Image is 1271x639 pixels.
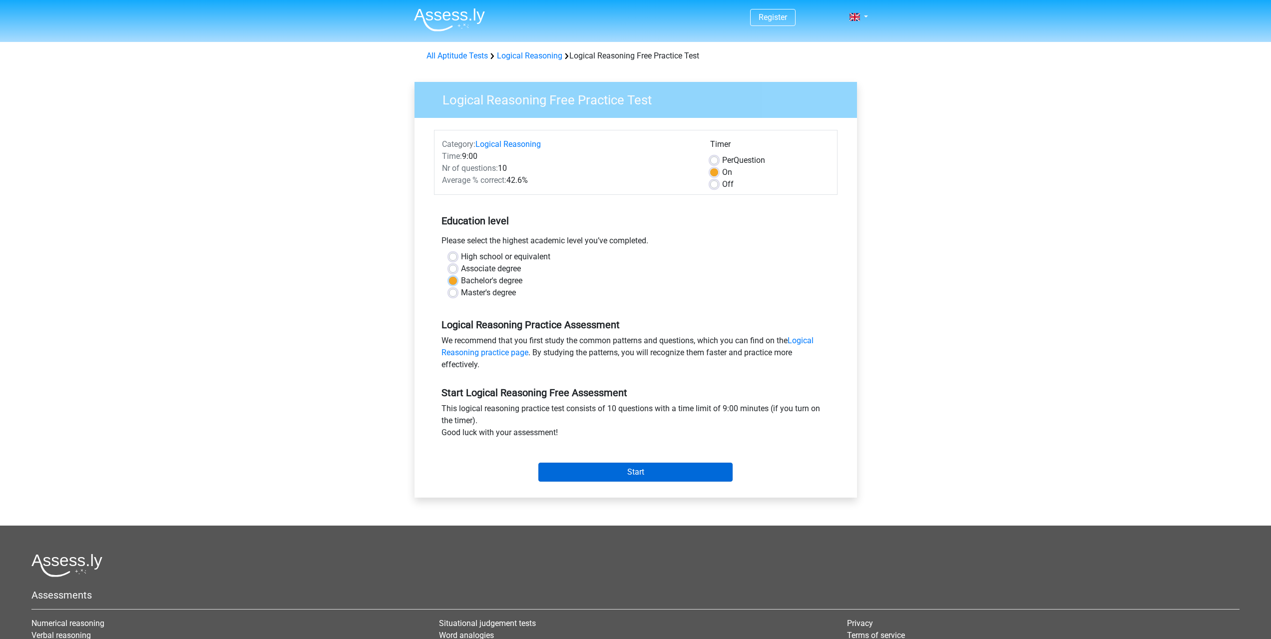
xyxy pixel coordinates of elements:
[434,150,703,162] div: 9:00
[430,88,849,108] h3: Logical Reasoning Free Practice Test
[722,166,732,178] label: On
[538,463,733,482] input: Start
[31,554,102,577] img: Assessly logo
[722,178,734,190] label: Off
[759,12,787,22] a: Register
[434,235,838,251] div: Please select the highest academic level you’ve completed.
[442,139,475,149] span: Category:
[441,387,830,399] h5: Start Logical Reasoning Free Assessment
[442,175,506,185] span: Average % correct:
[434,162,703,174] div: 10
[722,155,734,165] span: Per
[497,51,562,60] a: Logical Reasoning
[434,174,703,186] div: 42.6%
[31,619,104,628] a: Numerical reasoning
[475,139,541,149] a: Logical Reasoning
[461,287,516,299] label: Master's degree
[426,51,488,60] a: All Aptitude Tests
[722,154,765,166] label: Question
[414,8,485,31] img: Assessly
[710,138,830,154] div: Timer
[434,335,838,375] div: We recommend that you first study the common patterns and questions, which you can find on the . ...
[441,319,830,331] h5: Logical Reasoning Practice Assessment
[461,275,522,287] label: Bachelor's degree
[31,589,1240,601] h5: Assessments
[434,403,838,443] div: This logical reasoning practice test consists of 10 questions with a time limit of 9:00 minutes (...
[461,251,550,263] label: High school or equivalent
[441,211,830,231] h5: Education level
[461,263,521,275] label: Associate degree
[423,50,849,62] div: Logical Reasoning Free Practice Test
[442,151,462,161] span: Time:
[442,163,498,173] span: Nr of questions:
[439,619,536,628] a: Situational judgement tests
[847,619,873,628] a: Privacy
